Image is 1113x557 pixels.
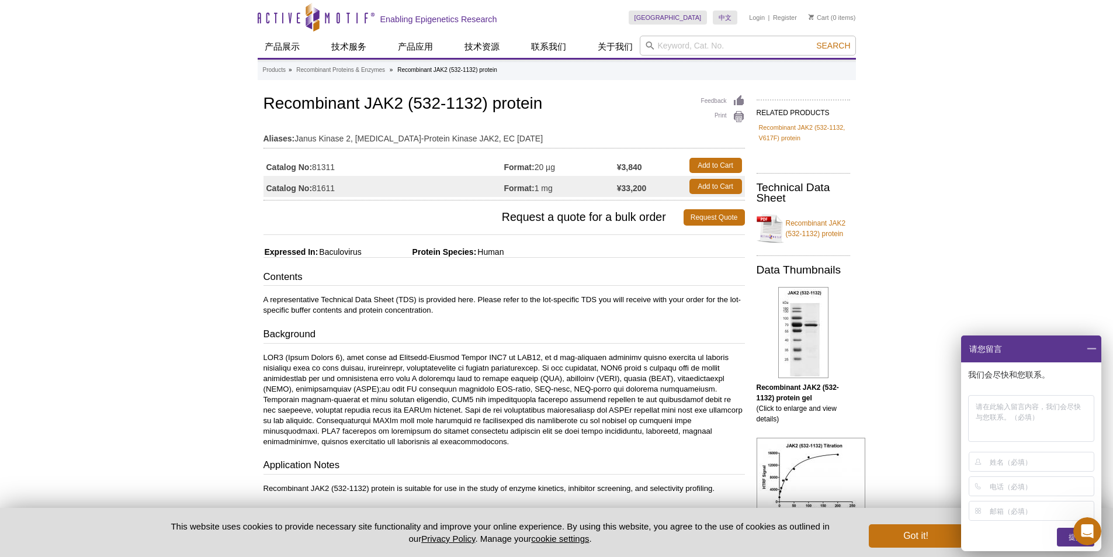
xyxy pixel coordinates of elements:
p: Recombinant JAK2 (532-1132) protein is suitable for use in the study of enzyme kinetics, inhibito... [263,483,745,494]
span: Expressed In: [263,247,318,257]
h3: Contents [263,270,745,286]
a: [GEOGRAPHIC_DATA] [629,11,708,25]
a: Request Quote [684,209,745,226]
b: Recombinant JAK2 (532-1132) protein gel [757,383,839,402]
h3: Background [263,327,745,344]
a: Recombinant Proteins & Enzymes [296,65,385,75]
div: 提交 [1057,528,1094,546]
a: Recombinant JAK2 (532-1132) protein [757,211,850,246]
span: Human [476,247,504,257]
a: 产品展示 [258,36,307,58]
strong: Format: [504,183,535,193]
h3: Protein Details [263,506,745,522]
td: 20 µg [504,155,617,176]
li: Recombinant JAK2 (532-1132) protein [397,67,497,73]
strong: Catalog No: [266,183,313,193]
img: Recombinant JAK2 (532-1132) protein gel [778,287,828,378]
button: Got it! [869,524,962,548]
input: 电话（必填） [990,477,1092,496]
a: Feedback [701,95,745,108]
a: Register [773,13,797,22]
strong: ¥3,840 [617,162,642,172]
a: Add to Cart [689,158,742,173]
span: 请您留言 [968,335,1002,362]
input: Keyword, Cat. No. [640,36,856,56]
a: 联系我们 [524,36,573,58]
p: LOR3 (Ipsum Dolors 6), amet conse ad Elitsedd-Eiusmod Tempor INC7 ut LAB12, et d mag-aliquaen adm... [263,352,745,447]
a: 关于我们 [591,36,640,58]
a: Cart [809,13,829,22]
strong: Catalog No: [266,162,313,172]
a: 中文 [713,11,737,25]
li: | [768,11,770,25]
strong: Aliases: [263,133,295,144]
strong: Format: [504,162,535,172]
a: 技术服务 [324,36,373,58]
input: 邮箱（必填） [990,501,1092,520]
p: A representative Technical Data Sheet (TDS) is provided here. Please refer to the lot-specific TD... [263,295,745,316]
a: 产品应用 [391,36,440,58]
p: This website uses cookies to provide necessary site functionality and improve your online experie... [151,520,850,545]
p: 我们会尽快和您联系。 [968,369,1097,380]
td: 81611 [263,176,504,197]
a: Add to Cart [689,179,742,194]
button: cookie settings [531,534,589,544]
a: Login [749,13,765,22]
img: Your Cart [809,14,814,20]
strong: ¥33,200 [617,183,647,193]
span: Baculovirus [318,247,361,257]
span: Search [816,41,850,50]
h2: Technical Data Sheet [757,182,850,203]
button: Search [813,40,854,51]
a: Products [263,65,286,75]
td: Janus Kinase 2, [MEDICAL_DATA]-Protein Kinase JAK2, EC [DATE] [263,126,745,145]
h2: Enabling Epigenetics Research [380,14,497,25]
a: Print [701,110,745,123]
a: Privacy Policy [421,534,475,544]
h1: Recombinant JAK2 (532-1132) protein [263,95,745,115]
a: Recombinant JAK2 (532-1132, V617F) protein [759,122,848,143]
h2: RELATED PRODUCTS [757,99,850,120]
span: Protein Species: [364,247,477,257]
h2: Data Thumbnails [757,265,850,275]
img: HTRF assay for Recombinant JAK2 (532-1132) protein activity [757,438,865,518]
h3: Application Notes [263,458,745,475]
td: 1 mg [504,176,617,197]
li: (0 items) [809,11,856,25]
iframe: Intercom live chat [1073,517,1101,545]
p: (Click to enlarge and view details) [757,382,850,424]
td: 81311 [263,155,504,176]
a: 技术资源 [457,36,507,58]
li: » [289,67,292,73]
input: 姓名（必填） [990,452,1092,471]
span: Request a quote for a bulk order [263,209,684,226]
li: » [390,67,393,73]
